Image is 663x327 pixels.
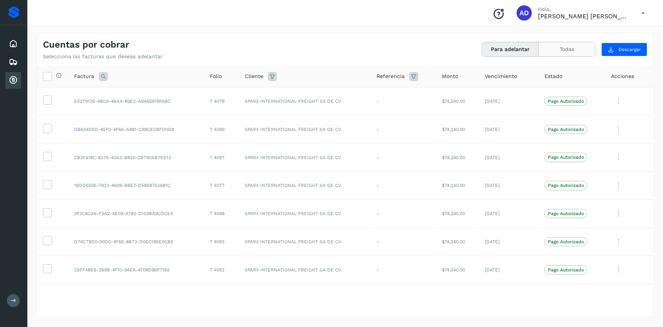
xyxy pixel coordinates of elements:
td: DB634D5D-45F0-4F66-A881-C99CECBFD0D8 [68,115,204,144]
span: Acciones [611,72,635,80]
td: CB3F418C-8375-40A3-B820-CB790AB7EE13 [68,144,204,172]
td: T 4053 [204,284,239,312]
p: Pago Autorizado [548,127,584,132]
td: $74,240.00 [436,115,479,144]
td: - [370,199,436,228]
td: [DATE] [479,144,538,172]
td: [DATE] [479,256,538,284]
td: - [370,228,436,256]
td: T 4052 [204,256,239,284]
td: SPARX INTERNATIONAL FREIGHT SA DE CV [239,256,370,284]
td: $74,240.00 [436,144,479,172]
td: SPARX INTERNATIONAL FREIGHT SA DE CV [239,284,370,312]
td: - [370,171,436,199]
td: SPARX INTERNATIONAL FREIGHT SA DE CV [239,199,370,228]
button: Descargar [601,43,647,56]
p: Pago Autorizado [548,99,584,104]
td: $74,240.00 [436,228,479,256]
span: Vencimiento [485,72,517,80]
td: T 4077 [204,171,239,199]
td: T 4098 [204,199,239,228]
p: Hola, [538,6,629,13]
td: T 4078 [204,87,239,115]
td: 1BDD559E-7933-4609-BBE7-D58587A2681C [68,171,204,199]
td: $74,240.00 [436,171,479,199]
td: [DATE] [479,228,538,256]
td: $74,240.00 [436,284,479,312]
td: $74,240.00 [436,87,479,115]
td: [DATE] [479,199,538,228]
td: $74,240.00 [436,199,479,228]
h4: Cuentas por cobrar [43,39,129,50]
p: ALMA DELIA CASTAÑEDA MERCADO [538,13,629,20]
span: Monto [442,72,458,80]
div: Cuentas por cobrar [5,72,21,89]
td: [DATE] [479,87,538,115]
td: SPARX INTERNATIONAL FREIGHT SA DE CV [239,171,370,199]
td: SPARX INTERNATIONAL FREIGHT SA DE CV [239,87,370,115]
span: Folio [210,72,222,80]
td: T 4055 [204,228,239,256]
button: Todas [539,42,595,56]
span: Descargar [619,46,641,53]
p: Pago Autorizado [548,211,584,216]
td: - [370,256,436,284]
td: - [370,284,436,312]
td: T 4097 [204,144,239,172]
td: [DATE] [479,171,538,199]
div: Inicio [5,35,21,52]
td: [DATE] [479,284,538,312]
p: Pago Autorizado [548,183,584,188]
td: SPARX INTERNATIONAL FREIGHT SA DE CV [239,144,370,172]
span: Cliente [245,72,263,80]
button: Para adelantar [482,42,539,56]
td: SPARX INTERNATIONAL FREIGHT SA DE CV [239,115,370,144]
p: Pago Autorizado [548,267,584,273]
span: Referencia [377,72,405,80]
td: [DATE] [479,115,538,144]
div: Embarques [5,54,21,70]
td: - [370,115,436,144]
td: C6FF48E6-2B9B-4F10-94EA-4708D96F7193 [68,256,204,284]
p: Selecciona las facturas que deseas adelantar [43,53,163,60]
td: 0F3C8CA6-F3A2-4E09-A783-D103BA9CDCE4 [68,199,204,228]
td: D76C79D0-90D0-4F6E-8B73-D0EC185E0CBE [68,228,204,256]
p: Pago Autorizado [548,239,584,244]
td: - [370,87,436,115]
td: - [370,144,436,172]
td: 94376FD7-5F6E-4ABC-B2C0-DB3623325DAD [68,284,204,312]
span: Factura [74,72,94,80]
span: Estado [544,72,562,80]
td: E5279135-4BC9-4BA4-89E2-A9A65619FA8D [68,87,204,115]
p: Pago Autorizado [548,155,584,160]
td: T 4099 [204,115,239,144]
td: SPARX INTERNATIONAL FREIGHT SA DE CV [239,228,370,256]
td: $74,240.00 [436,256,479,284]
